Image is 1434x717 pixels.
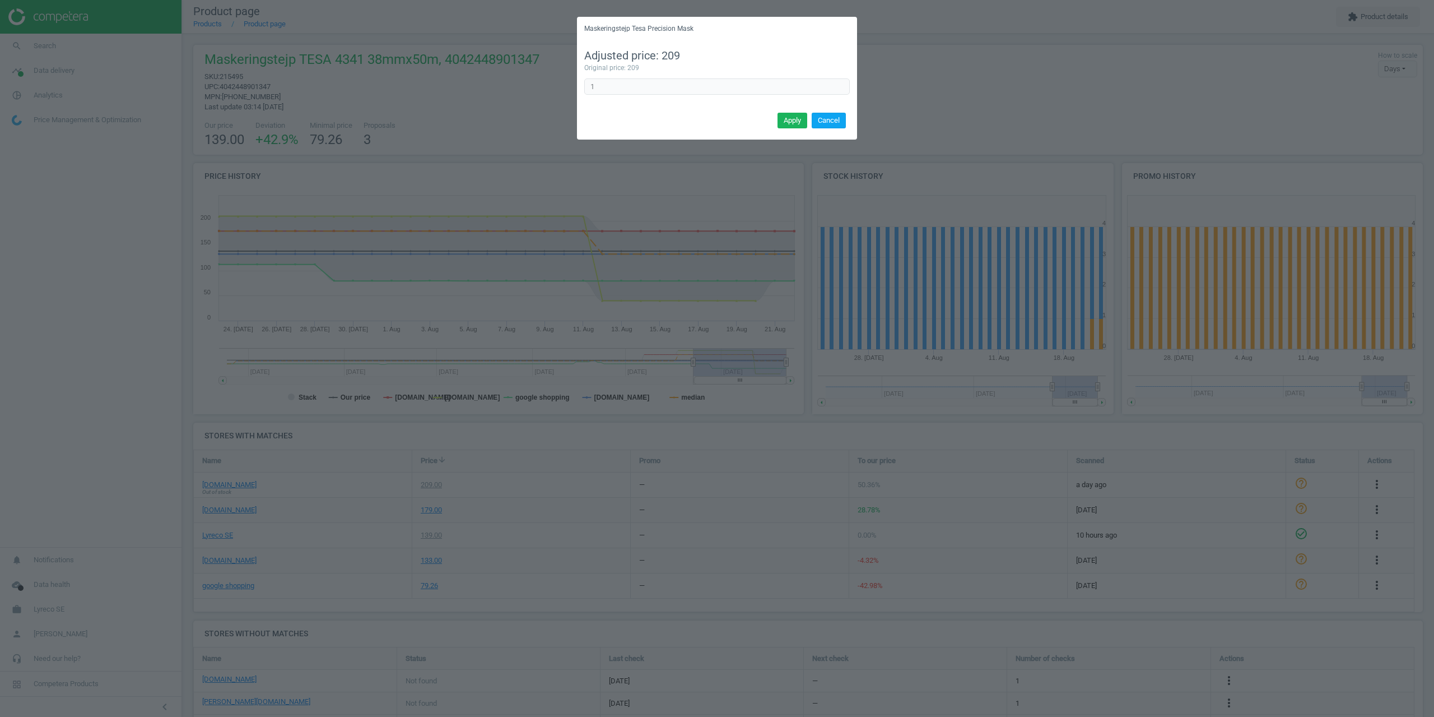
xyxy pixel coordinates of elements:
div: Original price: 209 [584,63,850,73]
button: Cancel [812,113,846,128]
h5: Maskeringstejp Tesa Precision Mask [584,24,693,34]
button: Apply [777,113,807,128]
input: Enter correct coefficient [584,78,850,95]
div: Adjusted price: 209 [584,48,850,64]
